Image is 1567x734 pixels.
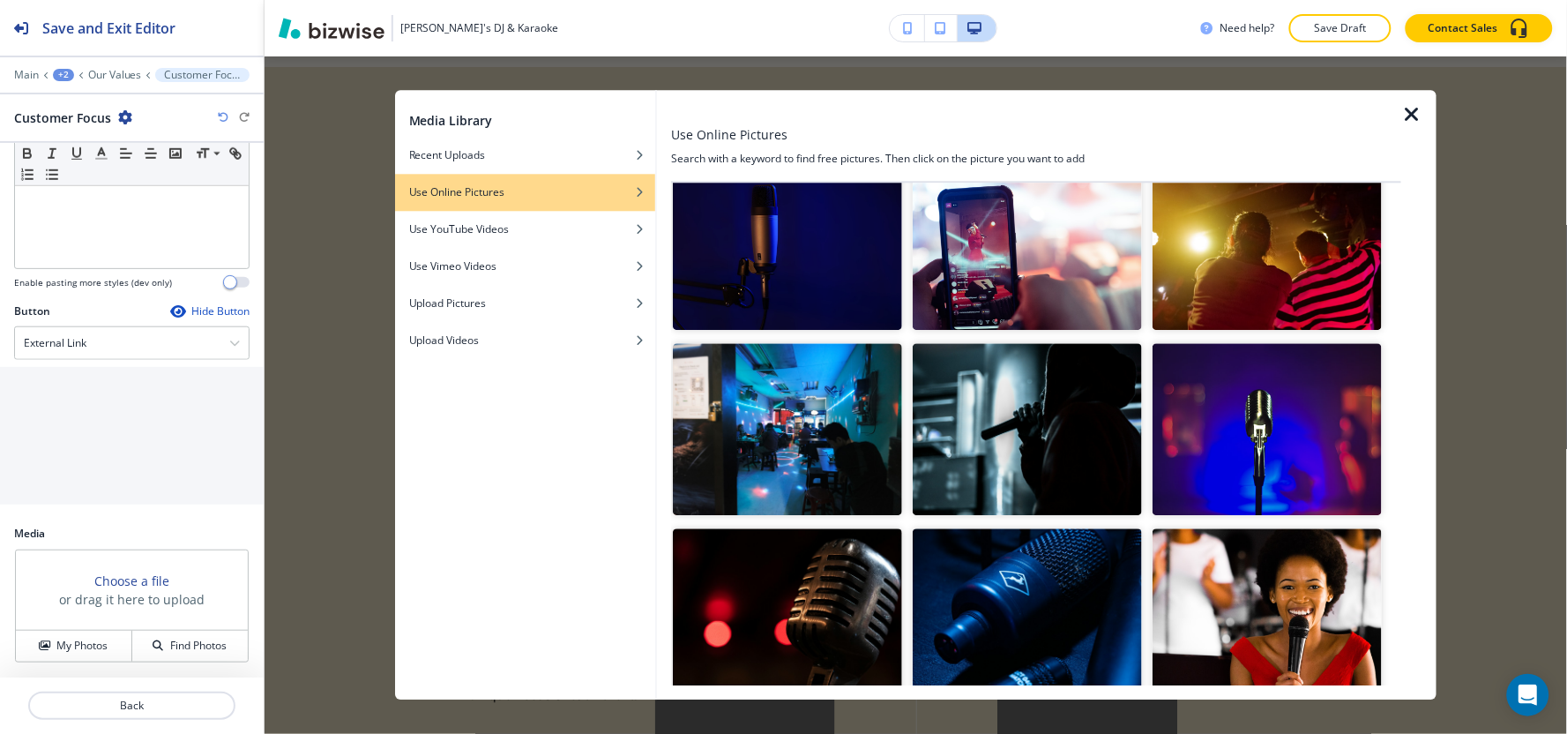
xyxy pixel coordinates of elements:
[14,303,50,319] h2: Button
[30,698,234,714] p: Back
[56,638,108,654] h4: My Photos
[671,151,1401,167] h4: Search with a keyword to find free pictures. Then click on the picture you want to add
[164,69,241,81] p: Customer Focus
[59,590,205,609] h3: or drag it here to upload
[400,20,558,36] h3: [PERSON_NAME]'s DJ & Karaoke
[395,211,655,248] button: Use YouTube Videos
[94,572,169,590] button: Choose a file
[409,333,480,348] h4: Upload Videos
[279,18,384,39] img: Bizwise Logo
[88,69,142,81] button: Our Values
[409,258,497,274] h4: Use Vimeo Videos
[170,638,227,654] h4: Find Photos
[671,125,787,144] h3: Use Online Pictures
[409,147,486,163] h4: Recent Uploads
[1406,14,1553,42] button: Contact Sales
[409,221,510,237] h4: Use YouTube Videos
[395,137,655,174] button: Recent Uploads
[279,15,558,41] button: [PERSON_NAME]'s DJ & Karaoke
[1220,20,1275,36] h3: Need help?
[395,285,655,322] button: Upload Pictures
[132,631,248,662] button: Find Photos
[14,109,111,127] h2: Customer Focus
[14,276,172,289] h4: Enable pasting more styles (dev only)
[409,184,505,200] h4: Use Online Pictures
[395,174,655,211] button: Use Online Pictures
[24,335,86,351] h4: External Link
[28,692,235,720] button: Back
[53,69,74,81] button: +2
[409,111,493,130] h2: Media Library
[1507,674,1549,716] div: Open Intercom Messenger
[14,69,39,81] button: Main
[1429,20,1498,36] p: Contact Sales
[395,248,655,285] button: Use Vimeo Videos
[1312,20,1369,36] p: Save Draft
[1289,14,1392,42] button: Save Draft
[395,322,655,359] button: Upload Videos
[155,68,250,82] button: Customer Focus
[14,526,250,542] h2: Media
[409,296,487,311] h4: Upload Pictures
[42,18,175,39] h2: Save and Exit Editor
[16,631,132,662] button: My Photos
[170,304,250,318] button: Hide Button
[14,549,250,663] div: Choose a fileor drag it here to uploadMy PhotosFind Photos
